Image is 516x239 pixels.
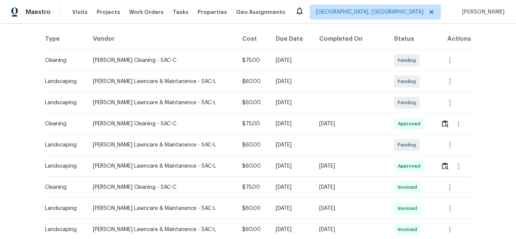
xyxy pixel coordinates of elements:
[319,183,382,191] div: [DATE]
[45,183,81,191] div: Cleaning
[242,120,264,128] div: $75.00
[276,57,307,64] div: [DATE]
[316,8,423,16] span: [GEOGRAPHIC_DATA], [GEOGRAPHIC_DATA]
[45,205,81,212] div: Landscaping
[313,29,388,50] th: Completed On
[242,78,264,85] div: $60.00
[45,57,81,64] div: Cleaning
[398,99,419,106] span: Pending
[441,157,450,175] button: Review Icon
[242,99,264,106] div: $60.00
[441,115,450,133] button: Review Icon
[93,205,230,212] div: [PERSON_NAME] Lawncare & Maintanence - SAC-L
[398,226,420,233] span: Invoiced
[442,162,448,170] img: Review Icon
[319,162,382,170] div: [DATE]
[276,183,307,191] div: [DATE]
[276,205,307,212] div: [DATE]
[93,226,230,233] div: [PERSON_NAME] Lawncare & Maintanence - SAC-L
[388,29,435,50] th: Status
[97,8,120,16] span: Projects
[319,226,382,233] div: [DATE]
[459,8,505,16] span: [PERSON_NAME]
[93,120,230,128] div: [PERSON_NAME] Cleaning - SAC-C
[319,120,382,128] div: [DATE]
[93,99,230,106] div: [PERSON_NAME] Lawncare & Maintanence - SAC-L
[398,78,419,85] span: Pending
[398,183,420,191] span: Invoiced
[93,141,230,149] div: [PERSON_NAME] Lawncare & Maintanence - SAC-L
[242,141,264,149] div: $60.00
[276,141,307,149] div: [DATE]
[26,8,51,16] span: Maestro
[236,29,270,50] th: Cost
[398,57,419,64] span: Pending
[276,162,307,170] div: [DATE]
[45,141,81,149] div: Landscaping
[242,226,264,233] div: $60.00
[242,162,264,170] div: $60.00
[276,120,307,128] div: [DATE]
[270,29,313,50] th: Due Date
[45,162,81,170] div: Landscaping
[93,162,230,170] div: [PERSON_NAME] Lawncare & Maintanence - SAC-L
[72,8,88,16] span: Visits
[398,205,420,212] span: Invoiced
[276,78,307,85] div: [DATE]
[93,78,230,85] div: [PERSON_NAME] Lawncare & Maintanence - SAC-L
[45,29,87,50] th: Type
[93,57,230,64] div: [PERSON_NAME] Cleaning - SAC-C
[45,120,81,128] div: Cleaning
[442,120,448,127] img: Review Icon
[45,226,81,233] div: Landscaping
[129,8,164,16] span: Work Orders
[398,120,423,128] span: Approved
[398,141,419,149] span: Pending
[242,205,264,212] div: $60.00
[45,78,81,85] div: Landscaping
[45,99,81,106] div: Landscaping
[435,29,471,50] th: Actions
[87,29,236,50] th: Vendor
[276,226,307,233] div: [DATE]
[173,9,188,15] span: Tasks
[93,183,230,191] div: [PERSON_NAME] Cleaning - SAC-C
[276,99,307,106] div: [DATE]
[242,183,264,191] div: $75.00
[398,162,423,170] span: Approved
[319,205,382,212] div: [DATE]
[242,57,264,64] div: $75.00
[198,8,227,16] span: Properties
[236,8,285,16] span: Geo Assignments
